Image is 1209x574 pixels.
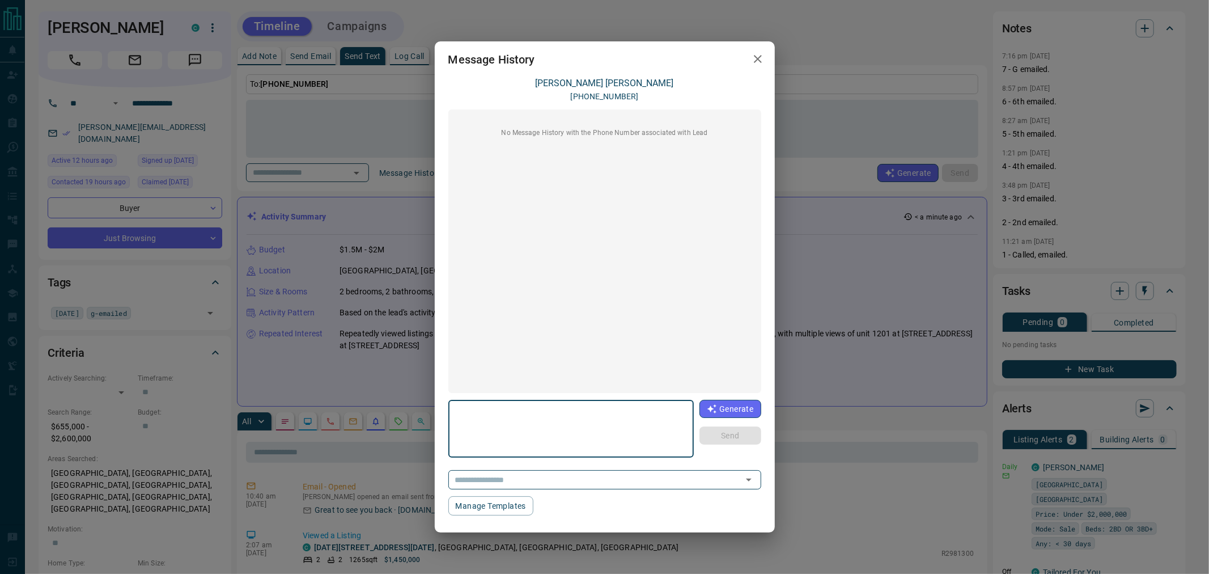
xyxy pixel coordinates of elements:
p: [PHONE_NUMBER] [571,91,639,103]
h2: Message History [435,41,549,78]
button: Generate [699,400,761,418]
a: [PERSON_NAME] [PERSON_NAME] [536,78,674,88]
p: No Message History with the Phone Number associated with Lead [455,128,754,138]
button: Open [741,472,757,488]
button: Manage Templates [448,496,533,516]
